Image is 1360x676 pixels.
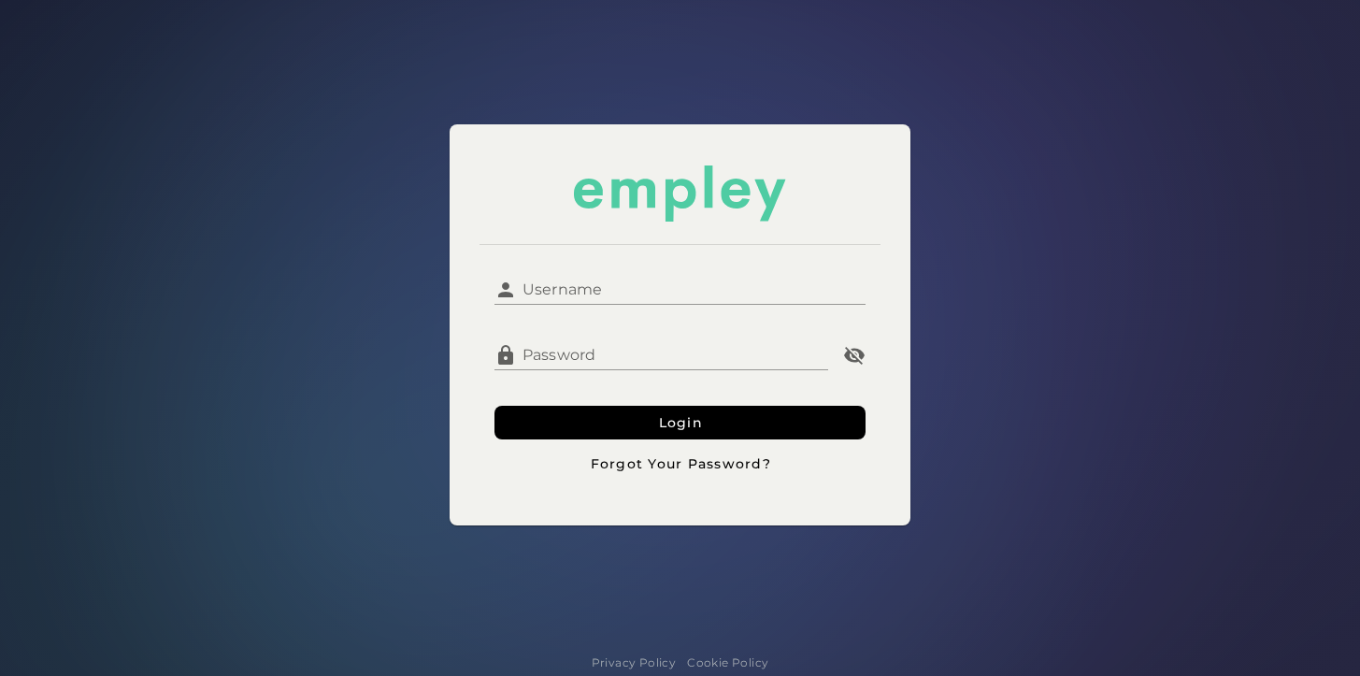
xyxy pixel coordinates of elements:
a: Cookie Policy [687,654,768,672]
button: Forgot Your Password? [494,447,866,481]
a: Privacy Policy [592,654,677,672]
button: Login [494,406,866,439]
span: Forgot Your Password? [589,455,771,472]
span: Login [657,414,703,431]
i: Password appended action [843,344,866,367]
